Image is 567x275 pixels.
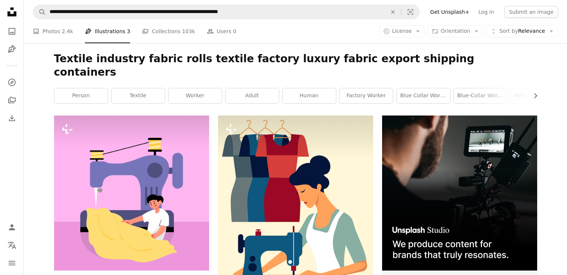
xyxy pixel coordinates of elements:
a: person [54,88,108,103]
span: 2.4k [62,27,73,35]
span: Orientation [441,28,470,34]
a: Illustrations [4,42,19,57]
form: Find visuals sitewide [33,4,420,19]
button: Visual search [401,5,419,19]
a: Log in [474,6,498,18]
a: textile [111,88,165,103]
a: factory worker [340,88,393,103]
span: Sort by [499,28,518,34]
a: human [283,88,336,103]
a: Users 0 [207,19,236,43]
a: Collections [4,93,19,108]
a: Get Unsplash+ [426,6,474,18]
button: Search Unsplash [33,5,46,19]
a: A man is sewing on a sewing machine [54,189,209,196]
button: Submit an image [504,6,558,18]
a: blue-collar worker [454,88,507,103]
a: A woman is working on a sewing machine [218,222,373,228]
button: Language [4,238,19,253]
img: A man is sewing on a sewing machine [54,116,209,271]
a: Collections 103k [142,19,195,43]
span: 0 [233,27,236,35]
span: License [392,28,412,34]
h1: Textile industry fabric rolls textile factory luxury fabric export shipping containers [54,52,537,79]
a: Log in / Sign up [4,220,19,235]
span: Relevance [499,28,545,35]
a: blue collar worker [397,88,450,103]
button: scroll list to the right [529,88,537,103]
a: Photos 2.4k [33,19,73,43]
button: Clear [385,5,401,19]
a: Explore [4,75,19,90]
a: Download History [4,111,19,126]
img: file-1715652217532-464736461acbimage [382,116,537,271]
a: adult [226,88,279,103]
button: Sort byRelevance [486,25,558,37]
a: indian blue-collar worker [511,88,564,103]
button: Menu [4,256,19,271]
a: worker [168,88,222,103]
button: License [379,25,425,37]
button: Orientation [428,25,483,37]
a: Photos [4,24,19,39]
span: 103k [182,27,195,35]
